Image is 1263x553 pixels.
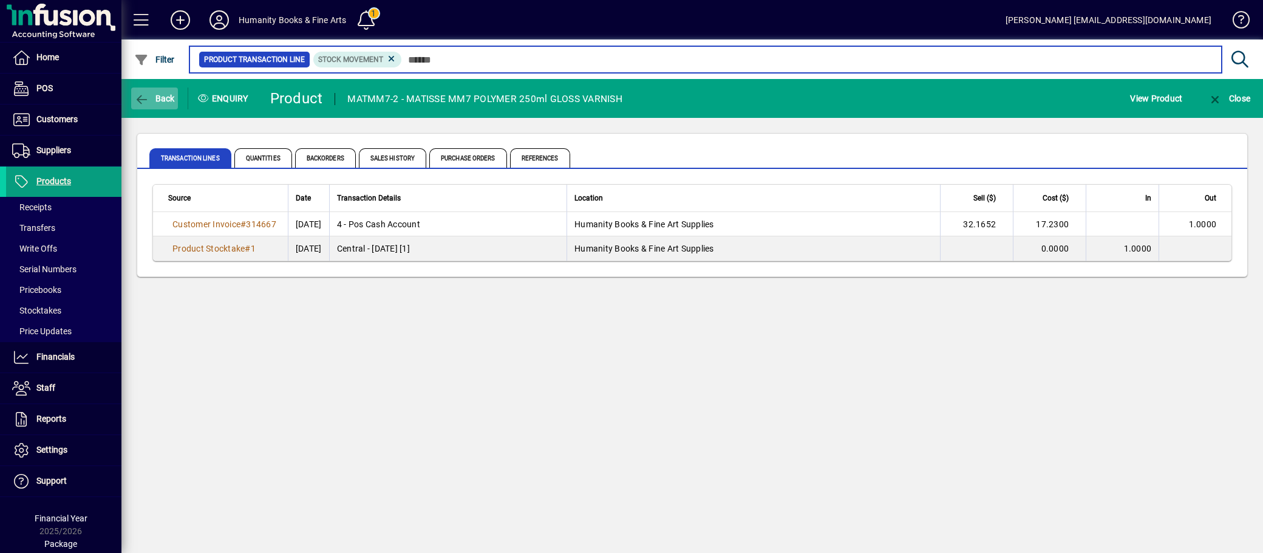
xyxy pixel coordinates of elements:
a: Price Updates [6,321,121,342]
span: Sales History [359,148,426,168]
span: Date [296,191,311,205]
td: [DATE] [288,212,329,236]
span: Cost ($) [1043,191,1069,205]
a: Home [6,43,121,73]
app-page-header-button: Back [121,88,188,109]
a: Customers [6,105,121,135]
span: Humanity Books & Fine Art Supplies [574,219,714,229]
a: Support [6,466,121,496]
a: Receipts [6,197,121,218]
span: View Product [1130,89,1182,108]
div: Enquiry [188,89,261,108]
a: Customer Invoice#314667 [168,218,281,231]
td: 4 - Pos Cash Account [329,212,567,236]
span: Humanity Books & Fine Art Supplies [574,244,714,253]
a: Product Stocktake#1 [168,242,260,255]
span: Out [1205,191,1216,205]
span: Products [36,176,71,186]
span: In [1145,191,1151,205]
span: 1.0000 [1124,244,1152,253]
div: MATMM7-2 - MATISSE MM7 POLYMER 250ml GLOSS VARNISH [347,89,622,109]
button: Close [1205,88,1253,109]
a: Write Offs [6,238,121,259]
span: Sell ($) [973,191,996,205]
a: Pricebooks [6,280,121,300]
td: 0.0000 [1013,236,1086,261]
span: Settings [36,445,67,455]
a: Suppliers [6,136,121,166]
div: Source [168,191,281,205]
span: 314667 [246,219,276,229]
div: Cost ($) [1021,191,1080,205]
div: Location [574,191,933,205]
span: # [245,244,250,253]
span: Write Offs [12,244,57,253]
span: Customers [36,114,78,124]
a: Stocktakes [6,300,121,321]
span: Financials [36,352,75,362]
a: Serial Numbers [6,259,121,280]
a: Reports [6,404,121,434]
span: Customer Invoice [172,219,240,229]
div: Sell ($) [948,191,1007,205]
span: Serial Numbers [12,264,77,274]
span: Support [36,476,67,486]
td: 32.1652 [940,212,1013,236]
span: Back [134,94,175,103]
span: 1 [251,244,256,253]
span: Staff [36,383,55,393]
span: POS [36,83,53,93]
span: Product Transaction Line [204,53,305,66]
span: Filter [134,55,175,64]
span: Suppliers [36,145,71,155]
div: [PERSON_NAME] [EMAIL_ADDRESS][DOMAIN_NAME] [1006,10,1211,30]
button: Add [161,9,200,31]
a: Staff [6,373,121,404]
span: Close [1208,94,1250,103]
span: Package [44,539,77,549]
span: Price Updates [12,326,72,336]
td: Central - [DATE] [1] [329,236,567,261]
span: Transfers [12,223,55,233]
span: Receipts [12,202,52,212]
span: Stock movement [318,55,383,64]
td: 17.2300 [1013,212,1086,236]
span: # [240,219,246,229]
span: Location [574,191,603,205]
span: Reports [36,414,66,424]
mat-chip: Product Transaction Type: Stock movement [313,52,402,67]
a: POS [6,74,121,104]
a: Transfers [6,218,121,238]
a: Knowledge Base [1224,2,1248,42]
span: Stocktakes [12,306,61,315]
span: Home [36,52,59,62]
span: Transaction Lines [149,148,231,168]
div: Product [270,89,323,108]
div: Date [296,191,322,205]
a: Financials [6,342,121,373]
span: Product Stocktake [172,244,245,253]
button: Filter [131,49,178,70]
span: Pricebooks [12,285,61,295]
span: Financial Year [35,513,87,523]
span: Purchase Orders [429,148,507,168]
app-page-header-button: Close enquiry [1195,88,1263,109]
span: Backorders [295,148,356,168]
div: Humanity Books & Fine Arts [239,10,347,30]
button: Profile [200,9,239,31]
a: Settings [6,435,121,465]
span: Transaction Details [337,191,401,205]
span: References [510,148,570,168]
button: View Product [1127,88,1185,109]
span: Source [168,191,191,205]
td: [DATE] [288,236,329,261]
button: Back [131,88,178,109]
span: 1.0000 [1189,219,1217,229]
span: Quantities [234,148,292,168]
